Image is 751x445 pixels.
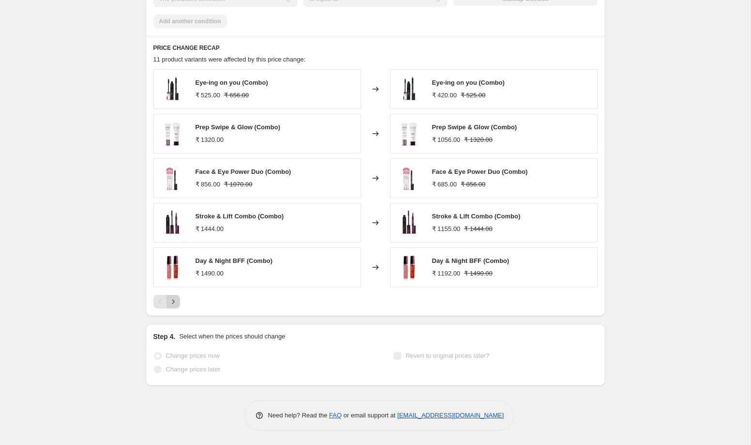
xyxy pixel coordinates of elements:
[432,269,461,278] div: ₹ 1192.00
[195,257,273,264] span: Day & Night BFF (Combo)
[195,269,224,278] div: ₹ 1490.00
[397,412,504,419] a: [EMAIL_ADDRESS][DOMAIN_NAME]
[159,253,188,282] img: ProeditPLC12_PLC3_80x.jpg
[195,224,224,234] div: ₹ 1444.00
[329,412,342,419] a: FAQ
[342,412,397,419] span: or email support at
[395,253,424,282] img: ProeditPLC12_PLC3_80x.jpg
[153,295,180,308] nav: Pagination
[166,295,180,308] button: Next
[432,168,528,175] span: Face & Eye Power Duo (Combo)
[159,164,188,193] img: EcostayPrimer_EcostayKajal_80x.jpg
[432,224,461,234] div: ₹ 1155.00
[166,352,220,359] span: Change prices now
[159,208,188,237] img: ProeditHDMascara_Proediteyeliner_80x.jpg
[166,366,221,373] span: Change prices later
[432,91,457,100] div: ₹ 420.00
[195,135,224,145] div: ₹ 1320.00
[432,213,521,220] span: Stroke & Lift Combo (Combo)
[195,79,268,86] span: Eye-ing on you (Combo)
[153,332,176,341] h2: Step 4.
[224,91,249,100] strike: ₹ 656.00
[395,208,424,237] img: ProeditHDMascara_Proediteyeliner_80x.jpg
[432,257,510,264] span: Day & Night BFF (Combo)
[464,224,493,234] strike: ₹ 1444.00
[395,164,424,193] img: EcostayPrimer_EcostayKajal_80x.jpg
[159,75,188,104] img: EcostayMascara_EcostayKajal_80x.jpg
[195,213,284,220] span: Stroke & Lift Combo (Combo)
[432,135,461,145] div: ₹ 1056.00
[195,168,291,175] span: Face & Eye Power Duo (Combo)
[153,44,598,52] h6: PRICE CHANGE RECAP
[268,412,330,419] span: Need help? Read the
[224,180,253,189] strike: ₹ 1070.00
[179,332,285,341] p: Select when the prices should change
[159,119,188,148] img: ProeditStrobeCreme_ProeditPrimer_80x.jpg
[461,180,485,189] strike: ₹ 856.00
[195,180,220,189] div: ₹ 856.00
[195,123,281,131] span: Prep Swipe & Glow (Combo)
[395,119,424,148] img: ProeditStrobeCreme_ProeditPrimer_80x.jpg
[406,352,489,359] span: Revert to original prices later?
[432,79,505,86] span: Eye-ing on you (Combo)
[461,91,485,100] strike: ₹ 525.00
[195,91,220,100] div: ₹ 525.00
[395,75,424,104] img: EcostayMascara_EcostayKajal_80x.jpg
[464,135,493,145] strike: ₹ 1320.00
[153,56,306,63] span: 11 product variants were affected by this price change:
[432,123,517,131] span: Prep Swipe & Glow (Combo)
[464,269,493,278] strike: ₹ 1490.00
[432,180,457,189] div: ₹ 685.00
